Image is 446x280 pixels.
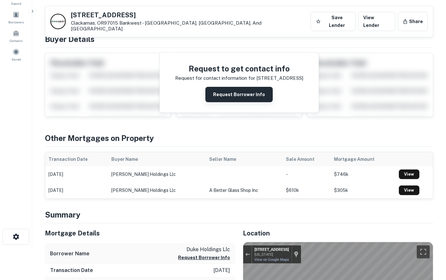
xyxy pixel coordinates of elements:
[45,152,108,166] th: Transaction Date
[108,166,206,182] td: [PERSON_NAME] holdings llc
[243,250,252,259] button: Exit the Street View
[206,152,283,166] th: Seller Name
[108,152,206,166] th: Buyer Name
[10,38,22,43] span: Contacts
[283,166,331,182] td: -
[175,63,303,74] h4: Request to get contact info
[108,182,206,198] td: [PERSON_NAME] holdings llc
[2,27,30,45] a: Contacts
[256,74,303,82] p: [STREET_ADDRESS]
[45,33,433,45] h4: Buyer Details
[294,251,298,258] a: Show location on map
[45,166,108,182] td: [DATE]
[414,229,446,259] iframe: Chat Widget
[175,74,255,82] p: Request for contact information for
[11,1,21,6] span: Search
[399,185,419,195] a: View
[178,254,230,261] button: Request Borrower Info
[12,57,21,62] span: Saved
[254,252,289,257] div: [US_STATE]
[398,12,428,31] button: Share
[331,182,396,198] td: $305k
[399,169,419,179] a: View
[243,228,433,238] h5: Location
[358,12,395,31] a: View Lender
[331,166,396,182] td: $746k
[71,12,308,18] h5: [STREET_ADDRESS]
[2,9,30,26] a: Borrowers
[45,132,433,144] h4: Other Mortgages on Property
[45,209,433,220] h4: Summary
[45,228,235,238] h5: Mortgage Details
[311,12,356,31] button: Save Lender
[71,20,308,32] p: Clackamas, OR97015
[205,87,273,102] button: Request Borrower Info
[45,182,108,198] td: [DATE]
[71,20,262,31] a: Bankwest - [GEOGRAPHIC_DATA], [GEOGRAPHIC_DATA], And [GEOGRAPHIC_DATA]
[254,247,289,252] div: [STREET_ADDRESS]
[254,258,289,262] a: View on Google Maps
[213,267,230,274] p: [DATE]
[178,246,230,253] p: duke holdings llc
[283,152,331,166] th: Sale Amount
[206,182,283,198] td: a better glass shop inc
[50,250,90,258] h6: Borrower Name
[283,182,331,198] td: $610k
[50,267,93,274] h6: Transaction Date
[2,46,30,63] a: Saved
[8,20,24,25] span: Borrowers
[331,152,396,166] th: Mortgage Amount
